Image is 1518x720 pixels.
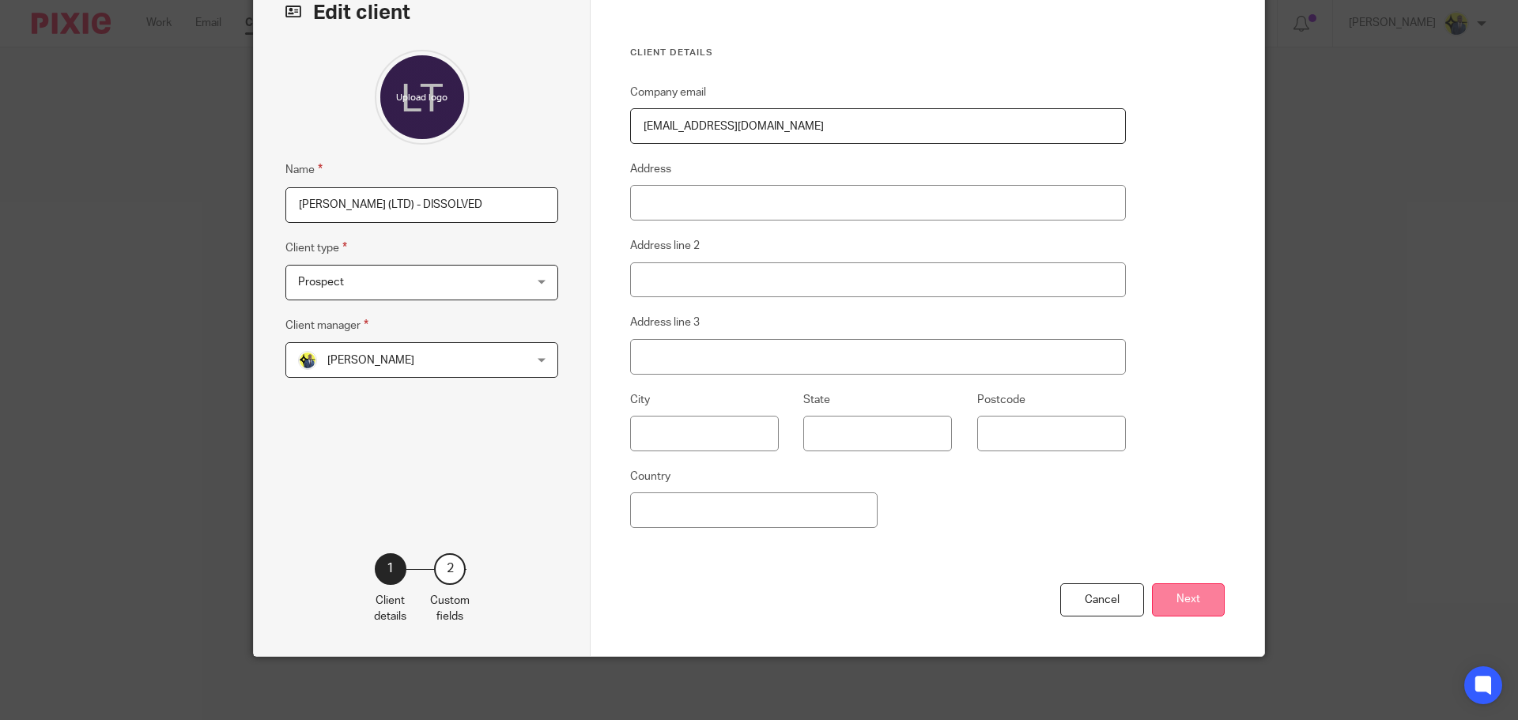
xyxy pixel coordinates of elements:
button: Next [1152,583,1225,617]
label: State [803,392,830,408]
label: City [630,392,650,408]
span: [PERSON_NAME] [327,355,414,366]
img: Dennis-Starbridge.jpg [298,351,317,370]
p: Custom fields [430,593,470,625]
label: Name [285,160,323,179]
label: Postcode [977,392,1025,408]
p: Client details [374,593,406,625]
label: Address line 2 [630,238,700,254]
label: Client type [285,239,347,257]
div: 1 [375,553,406,585]
span: Prospect [298,277,344,288]
div: 2 [434,553,466,585]
label: Address line 3 [630,315,700,330]
h3: Client details [630,47,1126,59]
label: Client manager [285,316,368,334]
div: Cancel [1060,583,1144,617]
label: Address [630,161,671,177]
label: Country [630,469,670,484]
label: Company email [630,85,706,100]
